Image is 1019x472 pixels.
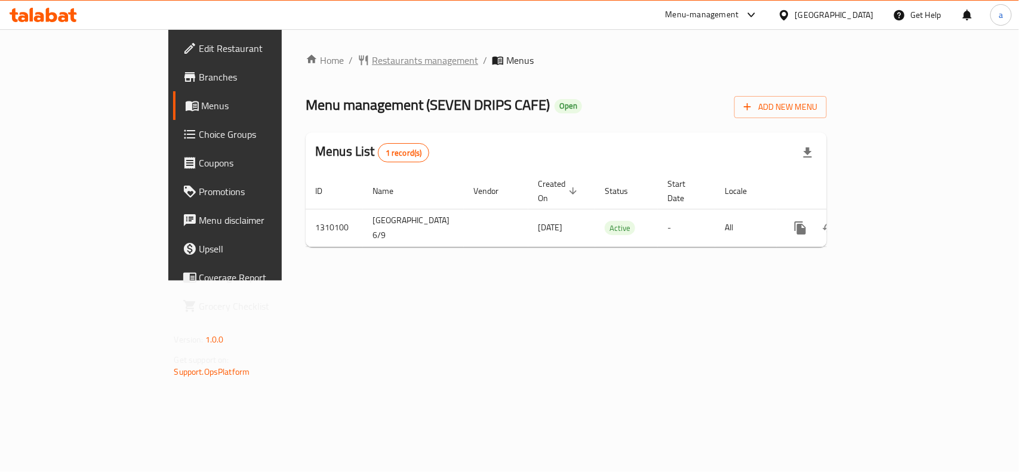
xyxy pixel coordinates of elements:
[315,143,429,162] h2: Menus List
[538,177,581,205] span: Created On
[205,332,224,347] span: 1.0.0
[999,8,1003,21] span: a
[734,96,827,118] button: Add New Menu
[372,184,409,198] span: Name
[173,120,338,149] a: Choice Groups
[173,91,338,120] a: Menus
[555,99,582,113] div: Open
[174,364,250,380] a: Support.OpsPlatform
[199,270,329,285] span: Coverage Report
[815,214,843,242] button: Change Status
[306,173,910,247] table: enhanced table
[173,63,338,91] a: Branches
[199,127,329,141] span: Choice Groups
[667,177,701,205] span: Start Date
[174,332,204,347] span: Version:
[199,70,329,84] span: Branches
[795,8,874,21] div: [GEOGRAPHIC_DATA]
[173,206,338,235] a: Menu disclaimer
[777,173,910,209] th: Actions
[786,214,815,242] button: more
[555,101,582,111] span: Open
[378,147,429,159] span: 1 record(s)
[199,41,329,55] span: Edit Restaurant
[538,220,562,235] span: [DATE]
[199,299,329,313] span: Grocery Checklist
[793,138,822,167] div: Export file
[725,184,762,198] span: Locale
[173,177,338,206] a: Promotions
[173,149,338,177] a: Coupons
[174,352,229,368] span: Get support on:
[199,242,329,256] span: Upsell
[173,235,338,263] a: Upsell
[744,100,817,115] span: Add New Menu
[378,143,430,162] div: Total records count
[349,53,353,67] li: /
[605,184,644,198] span: Status
[199,156,329,170] span: Coupons
[199,213,329,227] span: Menu disclaimer
[363,209,464,246] td: [GEOGRAPHIC_DATA] 6/9
[605,221,635,235] span: Active
[715,209,777,246] td: All
[173,292,338,320] a: Grocery Checklist
[173,34,338,63] a: Edit Restaurant
[202,98,329,113] span: Menus
[173,263,338,292] a: Coverage Report
[506,53,534,67] span: Menus
[658,209,715,246] td: -
[483,53,487,67] li: /
[306,91,550,118] span: Menu management ( SEVEN DRIPS CAFE )
[306,53,827,67] nav: breadcrumb
[358,53,478,67] a: Restaurants management
[666,8,739,22] div: Menu-management
[473,184,514,198] span: Vendor
[199,184,329,199] span: Promotions
[315,184,338,198] span: ID
[372,53,478,67] span: Restaurants management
